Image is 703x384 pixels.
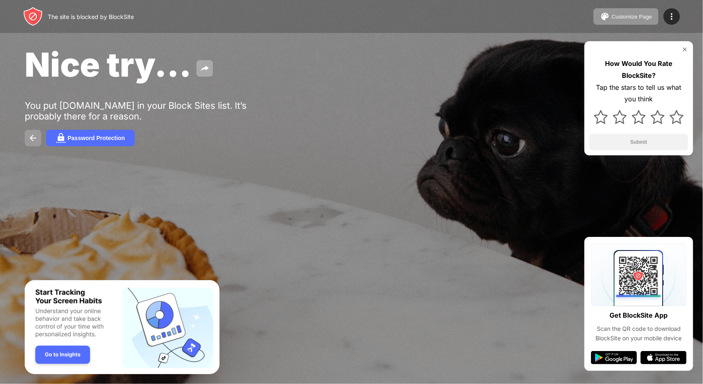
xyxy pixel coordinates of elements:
[593,8,659,25] button: Customize Page
[651,110,665,124] img: star.svg
[23,7,43,26] img: header-logo.svg
[613,110,627,124] img: star.svg
[68,135,125,141] div: Password Protection
[200,63,210,73] img: share.svg
[640,351,687,364] img: app-store.svg
[612,14,652,20] div: Customize Page
[591,324,687,343] div: Scan the QR code to download BlockSite on your mobile device
[632,110,646,124] img: star.svg
[589,58,688,82] div: How Would You Rate BlockSite?
[589,134,688,150] button: Submit
[589,82,688,105] div: Tap the stars to tell us what you think
[28,133,38,143] img: back.svg
[48,13,134,20] div: The site is blocked by BlockSite
[46,130,135,146] button: Password Protection
[25,44,192,84] span: Nice try...
[25,100,279,122] div: You put [DOMAIN_NAME] in your Block Sites list. It’s probably there for a reason.
[682,46,688,53] img: rate-us-close.svg
[667,12,677,21] img: menu-icon.svg
[594,110,608,124] img: star.svg
[600,12,610,21] img: pallet.svg
[56,133,66,143] img: password.svg
[25,280,220,375] iframe: Banner
[591,244,687,306] img: qrcode.svg
[610,309,668,321] div: Get BlockSite App
[670,110,684,124] img: star.svg
[591,351,637,364] img: google-play.svg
